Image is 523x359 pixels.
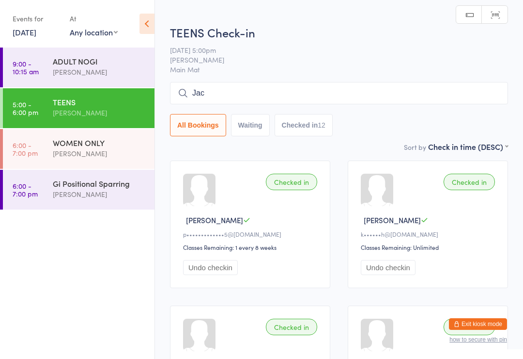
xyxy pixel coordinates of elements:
[444,174,495,190] div: Checked in
[361,230,498,238] div: k••••••h@[DOMAIN_NAME]
[13,60,39,75] time: 9:00 - 10:15 am
[186,215,243,225] span: [PERSON_NAME]
[170,65,508,74] span: Main Mat
[3,129,154,169] a: 6:00 -7:00 pmWOMEN ONLY[PERSON_NAME]
[318,121,325,129] div: 12
[444,319,495,335] div: Checked in
[13,11,60,27] div: Events for
[53,107,146,118] div: [PERSON_NAME]
[3,88,154,128] a: 5:00 -6:00 pmTEENS[PERSON_NAME]
[53,148,146,159] div: [PERSON_NAME]
[361,243,498,251] div: Classes Remaining: Unlimited
[428,141,508,152] div: Check in time (DESC)
[231,114,270,136] button: Waiting
[70,27,118,37] div: Any location
[266,319,317,335] div: Checked in
[449,318,507,330] button: Exit kiosk mode
[449,336,507,343] button: how to secure with pin
[183,230,320,238] div: p•••••••••••••5@[DOMAIN_NAME]
[53,189,146,200] div: [PERSON_NAME]
[183,243,320,251] div: Classes Remaining: 1 every 8 weeks
[170,45,493,55] span: [DATE] 5:00pm
[183,260,238,275] button: Undo checkin
[53,56,146,66] div: ADULT NOGI
[53,137,146,148] div: WOMEN ONLY
[266,174,317,190] div: Checked in
[170,24,508,40] h2: TEENS Check-in
[275,114,333,136] button: Checked in12
[53,66,146,78] div: [PERSON_NAME]
[53,178,146,189] div: Gi Positional Sparring
[170,55,493,65] span: [PERSON_NAME]
[361,260,415,275] button: Undo checkin
[3,170,154,210] a: 6:00 -7:00 pmGi Positional Sparring[PERSON_NAME]
[404,142,426,152] label: Sort by
[13,27,36,37] a: [DATE]
[170,82,508,104] input: Search
[170,114,226,136] button: All Bookings
[70,11,118,27] div: At
[13,182,38,197] time: 6:00 - 7:00 pm
[53,97,146,107] div: TEENS
[13,100,38,116] time: 5:00 - 6:00 pm
[364,215,421,225] span: [PERSON_NAME]
[3,48,154,87] a: 9:00 -10:15 amADULT NOGI[PERSON_NAME]
[13,141,38,157] time: 6:00 - 7:00 pm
